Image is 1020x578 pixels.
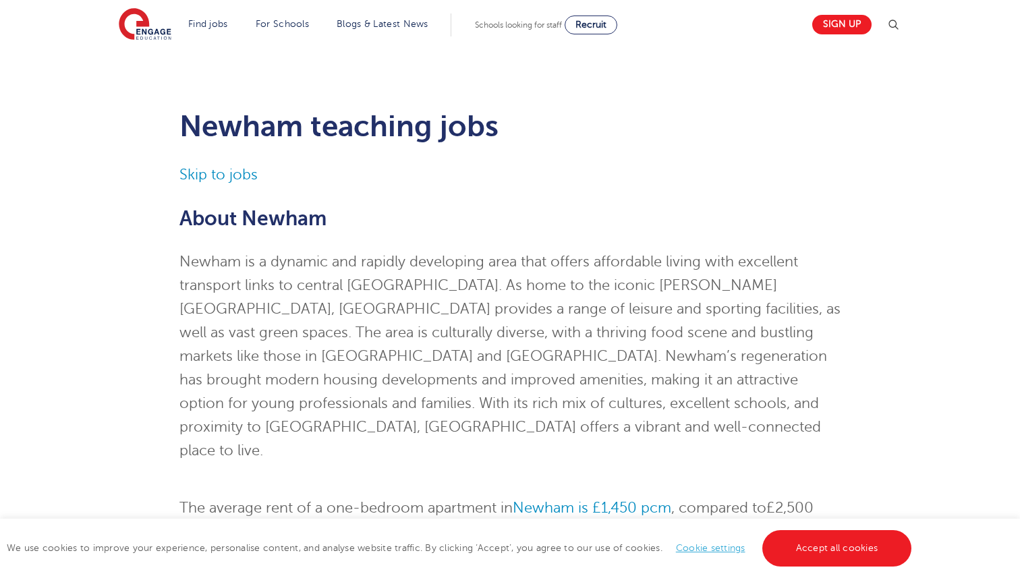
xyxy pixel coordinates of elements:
[513,500,671,516] a: Newham is £1,450 pcm
[475,20,562,30] span: Schools looking for staff
[179,167,258,183] a: Skip to jobs
[337,19,428,29] a: Blogs & Latest News
[188,19,228,29] a: Find jobs
[179,109,841,143] h1: Newham teaching jobs
[7,543,915,553] span: We use cookies to improve your experience, personalise content, and analyse website traffic. By c...
[179,207,327,230] span: About Newham
[812,15,872,34] a: Sign up
[256,19,309,29] a: For Schools
[179,500,513,516] span: The average rent of a one-bedroom apartment in
[762,530,912,567] a: Accept all cookies
[676,543,745,553] a: Cookie settings
[179,254,841,459] span: Newham is a dynamic and rapidly developing area that offers affordable living with excellent tran...
[671,500,766,516] span: , compared to
[565,16,617,34] a: Recruit
[119,8,171,42] img: Engage Education
[575,20,606,30] span: Recruit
